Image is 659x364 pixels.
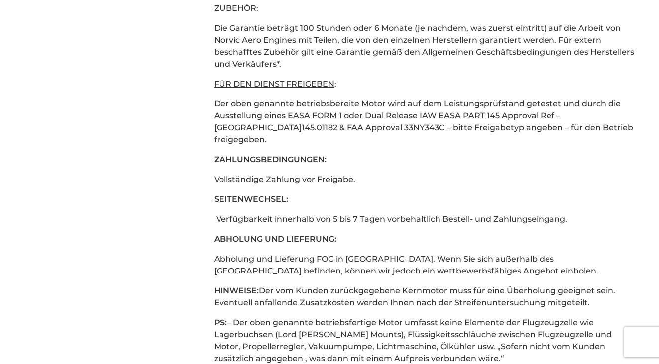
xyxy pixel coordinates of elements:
[214,155,327,164] strong: ZAHLUNGSBEDINGUNGEN:
[214,234,336,244] strong: ABHOLUNG UND LIEFERUNG:
[214,79,334,89] u: FÜR DEN DIENST FREIGEBEN
[214,194,288,204] strong: SEITENWECHSEL:
[214,286,259,295] strong: HINWEISE:
[214,253,637,277] p: Abholung und Lieferung FOC in [GEOGRAPHIC_DATA]. Wenn Sie sich außerhalb des [GEOGRAPHIC_DATA] be...
[214,318,227,327] strong: PS:
[214,174,637,185] p: Vollständige Zahlung vor Freigabe.
[214,213,637,225] p: Verfügbarkeit innerhalb von 5 bis 7 Tagen vorbehaltlich Bestell- und Zahlungseingang.
[214,98,637,146] p: Der oben genannte betriebsbereite Motor wird auf dem Leistungsprüfstand getestet und durch die Au...
[214,78,637,90] p: :
[214,285,637,309] p: Der vom Kunden zurückgegebene Kernmotor muss für eine Überholung geeignet sein. Eventuell anfalle...
[214,22,637,70] p: Die Garantie beträgt 100 Stunden oder 6 Monate (je nachdem, was zuerst eintritt) auf die Arbeit v...
[214,2,637,14] p: ZUBEHÖR:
